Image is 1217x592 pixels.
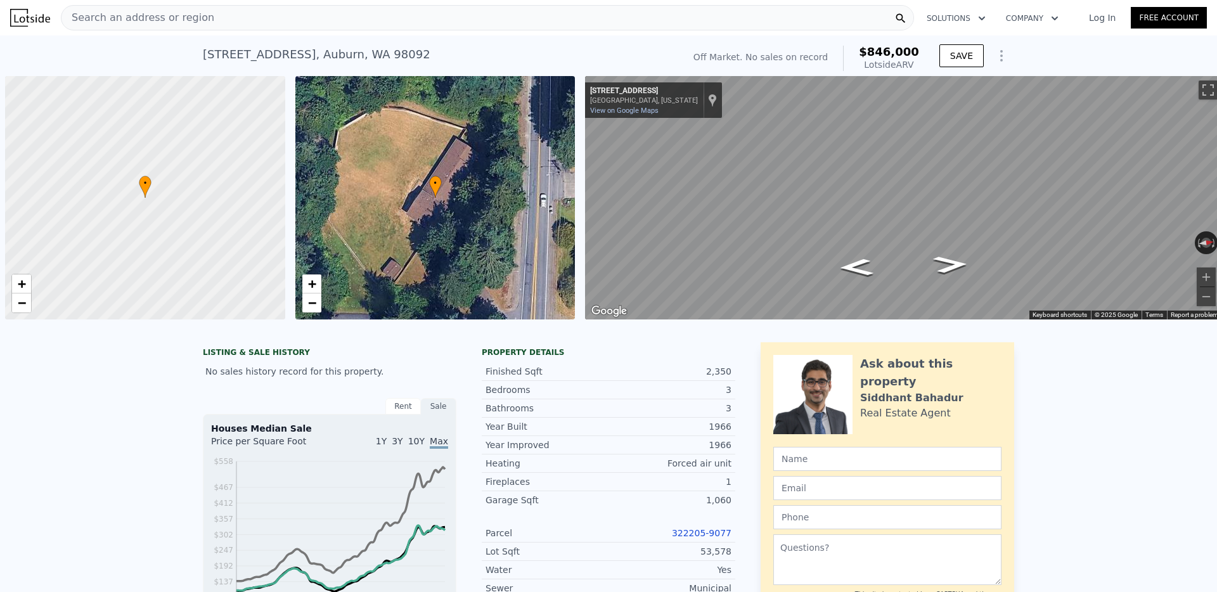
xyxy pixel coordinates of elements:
[214,483,233,492] tspan: $467
[608,457,731,470] div: Forced air unit
[917,7,996,30] button: Solutions
[608,383,731,396] div: 3
[10,9,50,27] img: Lotside
[486,563,608,576] div: Water
[590,96,698,105] div: [GEOGRAPHIC_DATA], [US_STATE]
[1145,311,1163,318] a: Terms (opens in new tab)
[421,398,456,415] div: Sale
[860,355,1001,390] div: Ask about this property
[859,45,919,58] span: $846,000
[486,402,608,415] div: Bathrooms
[486,365,608,378] div: Finished Sqft
[1197,287,1216,306] button: Zoom out
[939,44,984,67] button: SAVE
[385,398,421,415] div: Rent
[12,274,31,293] a: Zoom in
[773,505,1001,529] input: Phone
[214,577,233,586] tspan: $137
[482,347,735,357] div: Property details
[392,436,402,446] span: 3Y
[486,494,608,506] div: Garage Sqft
[1074,11,1131,24] a: Log In
[1131,7,1207,29] a: Free Account
[608,494,731,506] div: 1,060
[608,402,731,415] div: 3
[139,176,151,198] div: •
[486,475,608,488] div: Fireplaces
[430,436,448,449] span: Max
[408,436,425,446] span: 10Y
[486,383,608,396] div: Bedrooms
[989,43,1014,68] button: Show Options
[860,390,963,406] div: Siddhant Bahadur
[590,106,659,115] a: View on Google Maps
[61,10,214,25] span: Search an address or region
[203,347,456,360] div: LISTING & SALE HISTORY
[18,276,26,292] span: +
[608,545,731,558] div: 53,578
[608,563,731,576] div: Yes
[211,422,448,435] div: Houses Median Sale
[859,58,919,71] div: Lotside ARV
[12,293,31,312] a: Zoom out
[214,499,233,508] tspan: $412
[588,303,630,319] a: Open this area in Google Maps (opens a new window)
[588,303,630,319] img: Google
[773,447,1001,471] input: Name
[211,435,330,455] div: Price per Square Foot
[996,7,1069,30] button: Company
[708,93,717,107] a: Show location on map
[1095,311,1138,318] span: © 2025 Google
[1195,231,1202,254] button: Rotate counterclockwise
[672,528,731,538] a: 322205-9077
[214,457,233,466] tspan: $558
[429,176,442,198] div: •
[1197,267,1216,286] button: Zoom in
[214,531,233,539] tspan: $302
[18,295,26,311] span: −
[693,51,828,63] div: Off Market. No sales on record
[590,86,698,96] div: [STREET_ADDRESS]
[860,406,951,421] div: Real Estate Agent
[139,177,151,189] span: •
[486,439,608,451] div: Year Improved
[214,515,233,524] tspan: $357
[1033,311,1087,319] button: Keyboard shortcuts
[307,276,316,292] span: +
[608,365,731,378] div: 2,350
[608,475,731,488] div: 1
[608,420,731,433] div: 1966
[486,457,608,470] div: Heating
[302,293,321,312] a: Zoom out
[376,436,387,446] span: 1Y
[429,177,442,189] span: •
[203,46,430,63] div: [STREET_ADDRESS] , Auburn , WA 98092
[918,252,984,278] path: Go North, 112th Ave SE
[203,360,456,383] div: No sales history record for this property.
[486,420,608,433] div: Year Built
[486,527,608,539] div: Parcel
[773,476,1001,500] input: Email
[214,562,233,570] tspan: $192
[486,545,608,558] div: Lot Sqft
[825,255,888,280] path: Go South, 112th Ave SE
[307,295,316,311] span: −
[608,439,731,451] div: 1966
[214,546,233,555] tspan: $247
[302,274,321,293] a: Zoom in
